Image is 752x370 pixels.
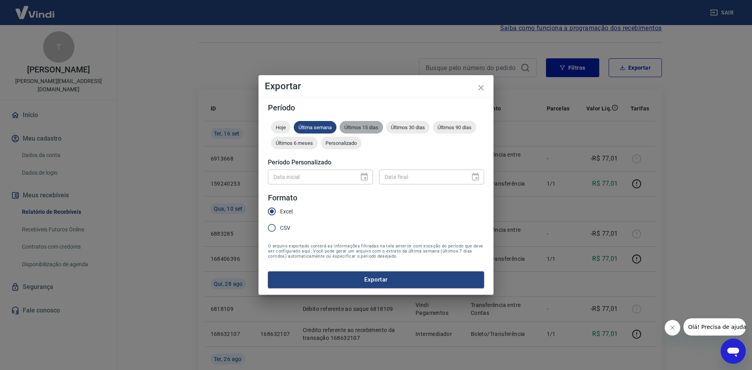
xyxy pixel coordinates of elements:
[5,5,66,12] span: Olá! Precisa de ajuda?
[321,137,362,149] div: Personalizado
[268,104,484,112] h5: Período
[294,125,336,130] span: Última semana
[379,170,465,184] input: DD/MM/YYYY
[386,125,430,130] span: Últimos 30 dias
[340,121,383,134] div: Últimos 15 dias
[271,137,318,149] div: Últimos 6 meses
[268,271,484,288] button: Exportar
[268,192,297,204] legend: Formato
[433,125,476,130] span: Últimos 90 dias
[268,170,353,184] input: DD/MM/YYYY
[271,121,291,134] div: Hoje
[321,140,362,146] span: Personalizado
[280,208,293,216] span: Excel
[268,159,484,166] h5: Período Personalizado
[665,320,680,336] iframe: Fechar mensagem
[721,339,746,364] iframe: Botão para abrir a janela de mensagens
[386,121,430,134] div: Últimos 30 dias
[271,125,291,130] span: Hoje
[683,318,746,336] iframe: Mensagem da empresa
[265,81,487,91] h4: Exportar
[280,224,290,232] span: CSV
[340,125,383,130] span: Últimos 15 dias
[294,121,336,134] div: Última semana
[433,121,476,134] div: Últimos 90 dias
[472,78,490,97] button: close
[271,140,318,146] span: Últimos 6 meses
[268,244,484,259] span: O arquivo exportado conterá as informações filtradas na tela anterior com exceção do período que ...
